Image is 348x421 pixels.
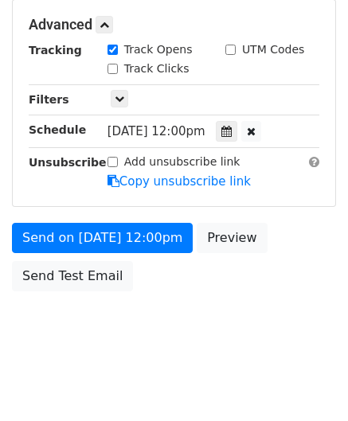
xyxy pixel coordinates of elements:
label: Track Clicks [124,60,190,77]
label: Track Opens [124,41,193,58]
label: Add unsubscribe link [124,154,240,170]
iframe: Chat Widget [268,345,348,421]
label: UTM Codes [242,41,304,58]
h5: Advanced [29,16,319,33]
strong: Schedule [29,123,86,136]
a: Copy unsubscribe link [108,174,251,189]
strong: Unsubscribe [29,156,107,169]
a: Send on [DATE] 12:00pm [12,223,193,253]
strong: Filters [29,93,69,106]
strong: Tracking [29,44,82,57]
a: Send Test Email [12,261,133,291]
span: [DATE] 12:00pm [108,124,205,138]
a: Preview [197,223,267,253]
